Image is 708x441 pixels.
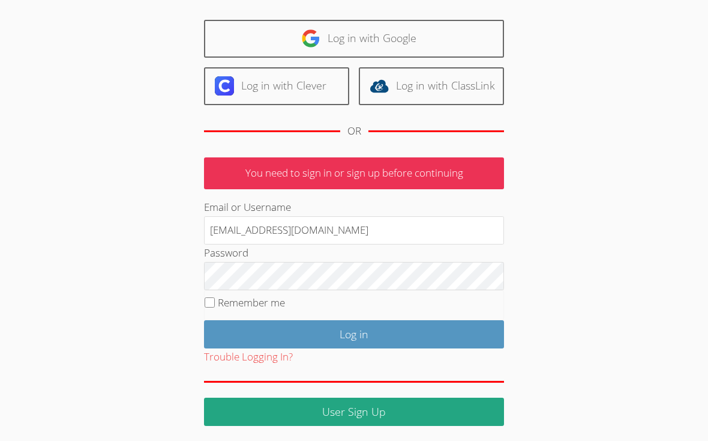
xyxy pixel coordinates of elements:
[204,348,293,366] button: Trouble Logging In?
[204,320,504,348] input: Log in
[301,29,320,48] img: google-logo-50288ca7cdecda66e5e0955fdab243c47b7ad437acaf1139b6f446037453330a.svg
[218,296,285,309] label: Remember me
[204,200,291,214] label: Email or Username
[204,157,504,189] p: You need to sign in or sign up before continuing
[359,67,504,105] a: Log in with ClassLink
[204,246,248,260] label: Password
[215,76,234,96] img: clever-logo-6eab21bc6e7a338710f1a6ff85c0baf02591cd810cc4098c63d3a4b26e2feb20.svg
[204,67,349,105] a: Log in with Clever
[204,20,504,58] a: Log in with Google
[370,76,389,96] img: classlink-logo-d6bb404cc1216ec64c9a2012d9dc4662098be43eaf13dc465df04b49fa7ab582.svg
[347,123,361,140] div: OR
[204,398,504,426] a: User Sign Up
